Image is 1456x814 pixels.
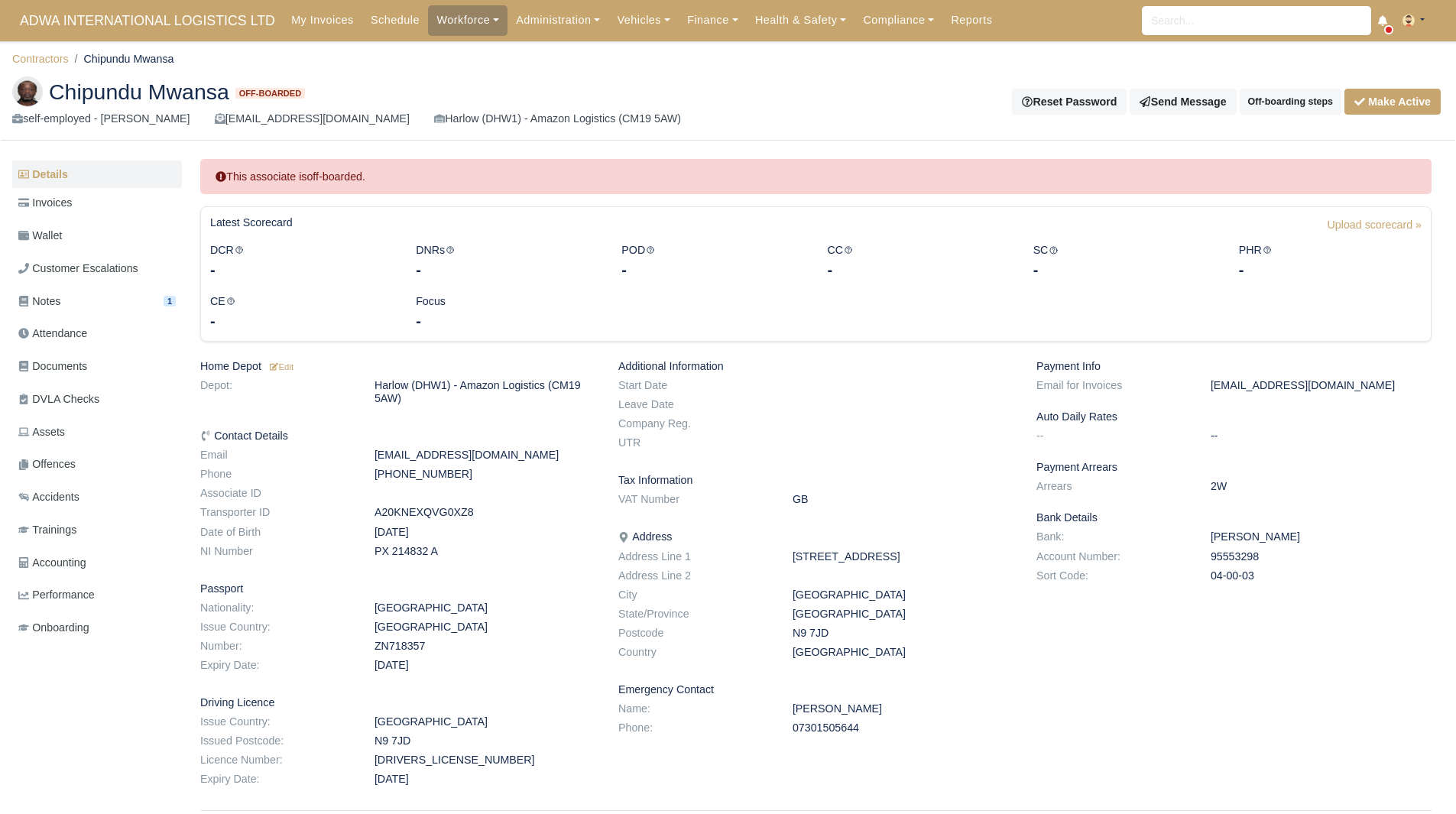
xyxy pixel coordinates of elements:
a: Administration [507,5,608,35]
dd: N9 7JD [363,735,607,748]
dt: Address Line 1 [607,550,781,563]
a: Attendance [12,319,182,349]
dt: Transporter ID [189,506,363,519]
dd: 04-00-03 [1199,569,1443,582]
div: PHR [1227,242,1433,281]
dt: UTR [607,436,781,449]
dt: -- [1025,430,1199,443]
h6: Auto Daily Rates [1036,410,1432,423]
a: Documents [12,352,182,381]
a: Onboarding [12,613,182,643]
div: - [416,259,598,281]
a: Send Message [1130,89,1236,115]
dt: Company Reg. [607,417,781,430]
button: Off-boarding steps [1240,89,1341,115]
dt: Issue Country: [189,621,363,634]
span: Off-boarded [235,88,305,99]
a: Notes 1 [12,287,182,316]
div: - [210,259,393,281]
span: Chipundu Mwansa [49,81,229,102]
h6: Address [618,530,1013,543]
a: Contractors [12,53,69,65]
dd: [EMAIL_ADDRESS][DOMAIN_NAME] [363,449,607,462]
div: POD [610,242,816,281]
dd: [PERSON_NAME] [1199,530,1443,543]
dd: 2W [1199,480,1443,493]
span: Performance [18,586,95,604]
a: Vehicles [608,5,679,35]
input: Search... [1142,6,1371,35]
dd: [EMAIL_ADDRESS][DOMAIN_NAME] [1199,379,1443,392]
span: Trainings [18,521,76,539]
a: Customer Escalations [12,254,182,284]
a: Workforce [428,5,507,35]
h6: Latest Scorecard [210,216,293,229]
span: Documents [18,358,87,375]
dd: [PERSON_NAME] [781,702,1025,715]
h6: Passport [200,582,595,595]
dd: GB [781,493,1025,506]
div: self-employed - [PERSON_NAME] [12,110,190,128]
div: - [1033,259,1216,281]
a: My Invoices [283,5,362,35]
dd: 95553298 [1199,550,1443,563]
div: - [827,259,1010,281]
div: - [210,310,393,332]
dd: [DATE] [363,526,607,539]
div: Focus [404,293,610,332]
span: Wallet [18,227,62,245]
div: - [1239,259,1422,281]
a: Edit [268,360,293,372]
dt: NI Number [189,545,363,558]
div: This associate is [200,159,1432,195]
span: Invoices [18,194,72,212]
h6: Additional Information [618,360,1013,373]
dd: [GEOGRAPHIC_DATA] [781,608,1025,621]
dt: Arrears [1025,480,1199,493]
h6: Home Depot [200,360,595,373]
dd: [GEOGRAPHIC_DATA] [781,646,1025,659]
dt: Email [189,449,363,462]
span: Assets [18,423,65,441]
div: Harlow (DHW1) - Amazon Logistics (CM19 5AW) [434,110,681,128]
div: DNRs [404,242,610,281]
a: Finance [679,5,747,35]
dt: Phone: [607,722,781,735]
dt: Email for Invoices [1025,379,1199,392]
span: Accounting [18,554,86,572]
span: DVLA Checks [18,391,99,408]
div: [EMAIL_ADDRESS][DOMAIN_NAME] [215,110,410,128]
span: Accidents [18,488,79,506]
dd: [DRIVERS_LICENSE_NUMBER] [363,754,607,767]
h6: Contact Details [200,430,595,443]
a: Invoices [12,188,182,218]
small: Edit [268,362,293,371]
dt: Associate ID [189,487,363,500]
dd: A20KNEXQVG0XZ8 [363,506,607,519]
button: Reset Password [1012,89,1127,115]
a: Accidents [12,482,182,512]
a: Schedule [362,5,428,35]
a: Offences [12,449,182,479]
dt: City [607,589,781,602]
dt: Nationality: [189,602,363,615]
span: ADWA INTERNATIONAL LOGISTICS LTD [12,5,283,36]
h6: Driving Licence [200,696,595,709]
dt: Leave Date [607,398,781,411]
dt: Expiry Date: [189,773,363,786]
span: Onboarding [18,619,89,637]
dd: [PHONE_NUMBER] [363,468,607,481]
dd: [GEOGRAPHIC_DATA] [363,621,607,634]
a: Details [12,161,182,189]
dt: Date of Birth [189,526,363,539]
dt: Phone [189,468,363,481]
dd: [GEOGRAPHIC_DATA] [363,602,607,615]
a: Accounting [12,548,182,578]
dd: PX 214832 A [363,545,607,558]
div: Chipundu Mwansa [1,64,1455,141]
dt: Issue Country: [189,715,363,728]
span: Notes [18,293,60,310]
dt: Name: [607,702,781,715]
a: Upload scorecard » [1328,216,1422,242]
h6: Payment Arrears [1036,461,1432,474]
